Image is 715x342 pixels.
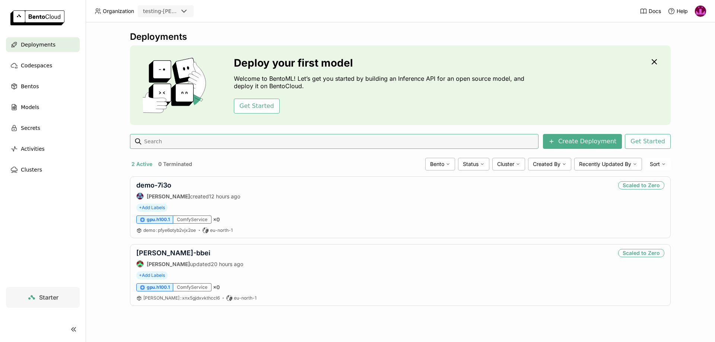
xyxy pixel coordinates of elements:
span: Deployments [21,40,55,49]
span: Codespaces [21,61,52,70]
div: Status [458,158,489,170]
span: Bento [430,161,444,167]
span: Recently Updated By [579,161,631,167]
span: gpu.h100.1 [147,284,170,290]
button: 0 Terminated [157,159,194,169]
span: : [180,295,181,301]
img: logo [10,10,64,25]
img: Bhavay Bhushan [137,261,143,267]
img: cover onboarding [136,57,216,113]
a: Codespaces [6,58,80,73]
span: Created By [533,161,560,167]
span: [PERSON_NAME] xnx5gjdxvkthccl6 [143,295,220,301]
div: Scaled to Zero [618,249,664,257]
span: Secrets [21,124,40,132]
a: Bentos [6,79,80,94]
a: [PERSON_NAME]:xnx5gjdxvkthccl6 [143,295,220,301]
span: Cluster [497,161,514,167]
div: Deployments [130,31,671,42]
button: 2 Active [130,159,154,169]
strong: [PERSON_NAME] [147,193,190,199]
button: Get Started [234,99,280,114]
a: Docs [640,7,661,15]
span: eu-north-1 [234,295,257,301]
div: ComfyService [173,283,212,291]
input: Search [143,135,536,147]
div: Bento [425,158,455,170]
a: Starter [6,287,80,308]
span: 20 hours ago [211,261,243,267]
p: Welcome to BentoML! Let’s get you started by building an Inference API for an open source model, ... [234,75,528,90]
input: Selected testing-fleek. [179,8,179,15]
span: × 0 [213,216,220,223]
span: Starter [39,294,58,301]
span: × 0 [213,284,220,291]
span: Status [463,161,479,167]
div: created [136,192,240,200]
a: demo-7i3o [136,181,171,189]
div: Recently Updated By [574,158,642,170]
div: Scaled to Zero [618,181,664,189]
img: Jiang [137,193,143,199]
span: Activities [21,144,45,153]
a: Secrets [6,121,80,135]
span: Docs [649,8,661,15]
a: Deployments [6,37,80,52]
span: Bentos [21,82,39,91]
div: Help [668,7,688,15]
h3: Deploy your first model [234,57,528,69]
span: : [156,227,157,233]
span: gpu.h100.1 [147,217,170,223]
span: Models [21,103,39,112]
span: demo pfye6otyb2vjx2oe [143,227,196,233]
span: eu-north-1 [210,227,233,233]
span: Help [677,8,688,15]
div: updated [136,260,243,268]
div: Created By [528,158,571,170]
span: Sort [650,161,660,167]
button: Get Started [625,134,671,149]
div: Sort [645,158,671,170]
div: Cluster [492,158,525,170]
span: Organization [103,8,134,15]
a: Activities [6,141,80,156]
div: testing-[PERSON_NAME] [143,7,178,15]
a: demo:pfye6otyb2vjx2oe [143,227,196,233]
strong: [PERSON_NAME] [147,261,190,267]
span: 12 hours ago [209,193,240,199]
span: +Add Labels [136,271,168,279]
img: Justin Breen [695,6,706,17]
a: Clusters [6,162,80,177]
a: [PERSON_NAME]-bbei [136,249,210,257]
div: ComfyService [173,215,212,224]
button: Create Deployment [543,134,622,149]
a: Models [6,100,80,115]
span: Clusters [21,165,42,174]
span: +Add Labels [136,204,168,212]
